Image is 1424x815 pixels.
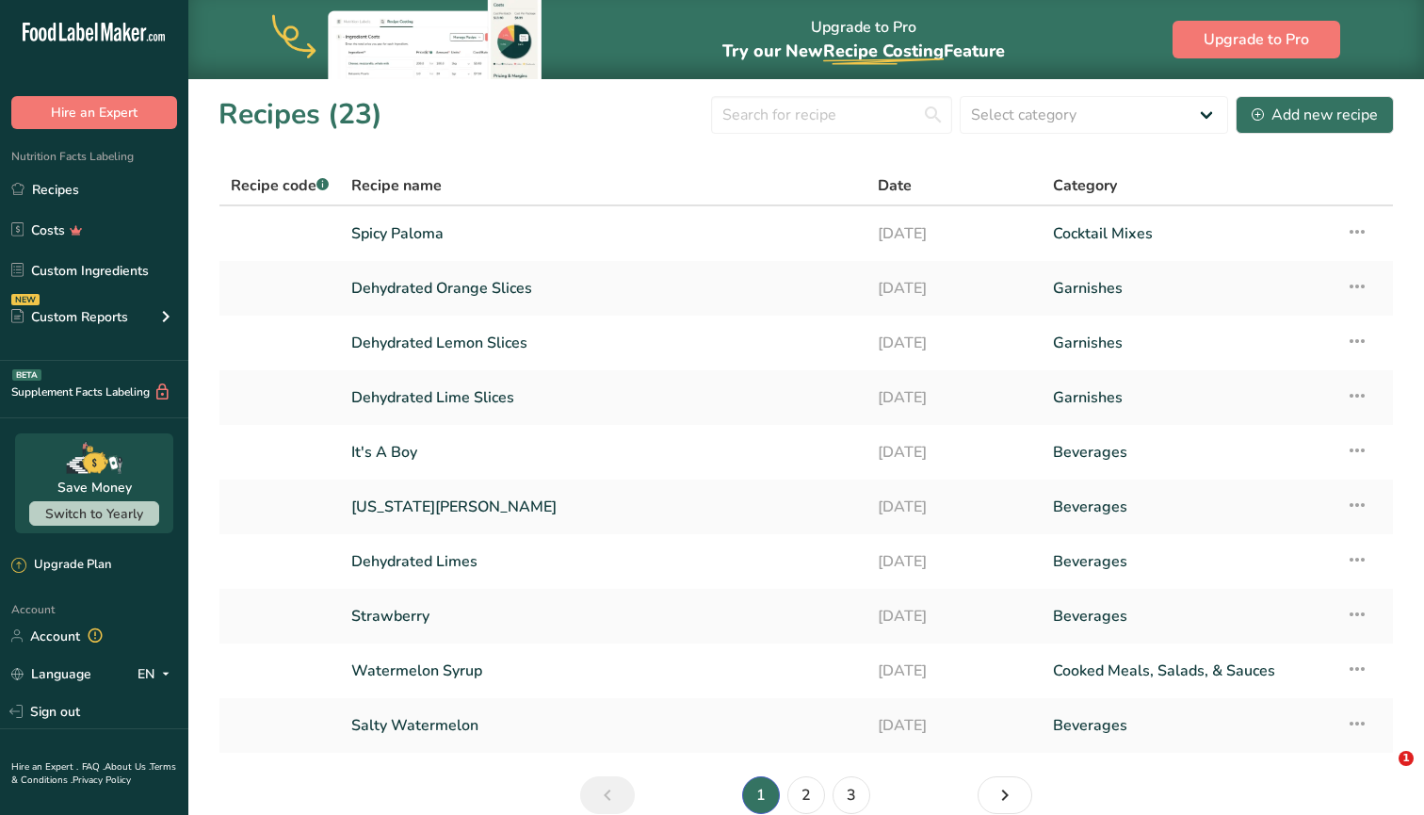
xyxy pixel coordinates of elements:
a: Beverages [1053,487,1323,527]
a: Garnishes [1053,378,1323,417]
div: Save Money [57,478,132,497]
a: [DATE] [878,214,1030,253]
span: Switch to Yearly [45,505,143,523]
button: Add new recipe [1236,96,1394,134]
a: [DATE] [878,432,1030,472]
span: Date [878,174,912,197]
a: Previous page [580,776,635,814]
a: [US_STATE][PERSON_NAME] [351,487,855,527]
a: Page 2. [787,776,825,814]
div: EN [138,662,177,685]
a: Terms & Conditions . [11,760,176,787]
a: [DATE] [878,706,1030,745]
iframe: Intercom live chat [1360,751,1405,796]
a: Spicy Paloma [351,214,855,253]
a: Garnishes [1053,323,1323,363]
a: [DATE] [878,651,1030,691]
a: About Us . [105,760,150,774]
a: Page 3. [833,776,870,814]
a: [DATE] [878,542,1030,581]
span: Upgrade to Pro [1204,28,1309,51]
a: Dehydrated Limes [351,542,855,581]
a: Watermelon Syrup [351,651,855,691]
div: BETA [12,369,41,381]
a: It's A Boy [351,432,855,472]
a: Cocktail Mixes [1053,214,1323,253]
a: [DATE] [878,323,1030,363]
a: Hire an Expert . [11,760,78,774]
a: [DATE] [878,378,1030,417]
a: Cooked Meals, Salads, & Sauces [1053,651,1323,691]
a: [DATE] [878,596,1030,636]
span: Recipe code [231,175,329,196]
h1: Recipes (23) [218,93,382,136]
span: Recipe Costing [823,40,944,62]
input: Search for recipe [711,96,952,134]
span: Category [1053,174,1117,197]
a: Strawberry [351,596,855,636]
span: 1 [1399,751,1414,766]
a: Salty Watermelon [351,706,855,745]
div: Upgrade to Pro [722,1,1005,79]
a: [DATE] [878,487,1030,527]
a: Dehydrated Lime Slices [351,378,855,417]
a: Beverages [1053,706,1323,745]
a: [DATE] [878,269,1030,308]
a: Garnishes [1053,269,1323,308]
a: Next page [978,776,1032,814]
button: Hire an Expert [11,96,177,129]
button: Upgrade to Pro [1173,21,1340,58]
a: Beverages [1053,596,1323,636]
a: Dehydrated Lemon Slices [351,323,855,363]
div: Upgrade Plan [11,556,111,575]
button: Switch to Yearly [29,501,159,526]
a: Dehydrated Orange Slices [351,269,855,308]
a: Beverages [1053,432,1323,472]
div: Custom Reports [11,307,128,327]
span: Try our New Feature [722,40,1005,62]
a: Privacy Policy [73,774,131,787]
a: FAQ . [82,760,105,774]
div: Add new recipe [1252,104,1378,126]
a: Language [11,658,91,691]
div: NEW [11,294,40,305]
span: Recipe name [351,174,442,197]
a: Beverages [1053,542,1323,581]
